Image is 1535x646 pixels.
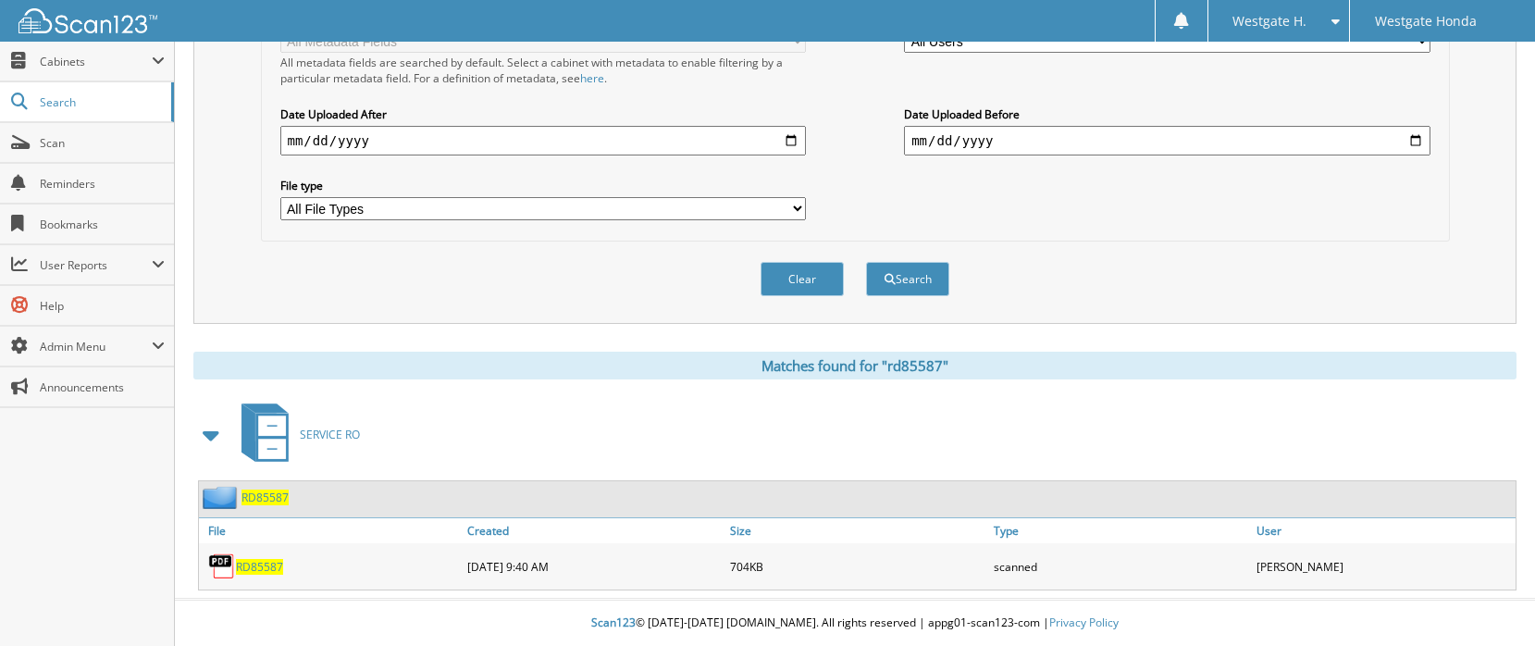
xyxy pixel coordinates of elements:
[580,70,604,86] a: here
[866,262,949,296] button: Search
[989,518,1253,543] a: Type
[40,135,165,151] span: Scan
[1232,16,1306,27] span: Westgate H.
[725,518,989,543] a: Size
[230,398,360,471] a: SERVICE RO
[40,257,152,273] span: User Reports
[40,339,152,354] span: Admin Menu
[1375,16,1477,27] span: Westgate Honda
[280,55,806,86] div: All metadata fields are searched by default. Select a cabinet with metadata to enable filtering b...
[280,126,806,155] input: start
[904,106,1430,122] label: Date Uploaded Before
[1442,557,1535,646] iframe: Chat Widget
[236,559,283,575] a: RD85587
[1252,548,1516,585] div: [PERSON_NAME]
[904,126,1430,155] input: end
[40,94,162,110] span: Search
[241,490,289,505] a: RD85587
[19,8,157,33] img: scan123-logo-white.svg
[175,601,1535,646] div: © [DATE]-[DATE] [DOMAIN_NAME]. All rights reserved | appg01-scan123-com |
[280,178,806,193] label: File type
[989,548,1253,585] div: scanned
[40,54,152,69] span: Cabinets
[208,553,236,580] img: PDF.png
[463,518,726,543] a: Created
[1049,615,1119,630] a: Privacy Policy
[300,427,360,442] span: SERVICE RO
[199,518,463,543] a: File
[1252,518,1516,543] a: User
[463,548,726,585] div: [DATE] 9:40 AM
[761,262,844,296] button: Clear
[725,548,989,585] div: 704KB
[280,106,806,122] label: Date Uploaded After
[193,352,1516,379] div: Matches found for "rd85587"
[40,379,165,395] span: Announcements
[203,486,241,509] img: folder2.png
[40,217,165,232] span: Bookmarks
[40,298,165,314] span: Help
[40,176,165,192] span: Reminders
[591,615,636,630] span: Scan123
